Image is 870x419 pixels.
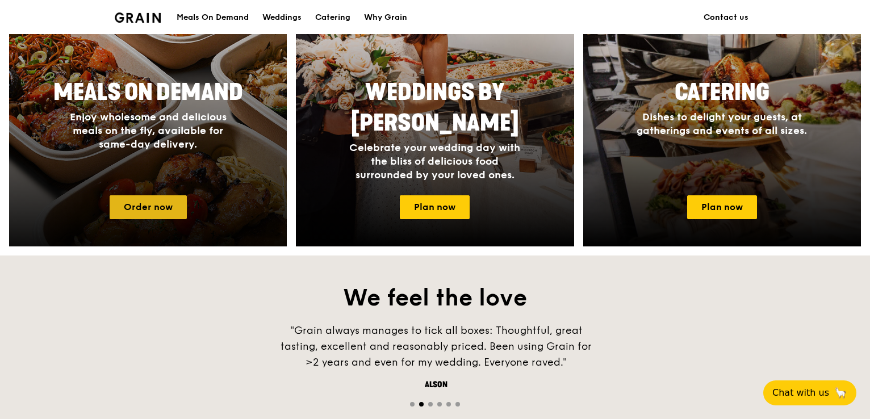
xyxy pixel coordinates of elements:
button: Chat with us🦙 [763,380,856,405]
div: "Grain always manages to tick all boxes: Thoughtful, great tasting, excellent and reasonably pric... [266,322,607,370]
div: Alson [266,379,607,391]
a: Plan now [687,195,757,219]
div: Catering [315,1,350,35]
span: Meals On Demand [53,79,243,106]
span: Go to slide 5 [446,402,451,407]
span: Go to slide 6 [455,402,460,407]
a: Order now [110,195,187,219]
a: Why Grain [357,1,414,35]
span: Celebrate your wedding day with the bliss of delicious food surrounded by your loved ones. [349,141,520,181]
span: 🦙 [834,386,847,400]
span: Go to slide 3 [428,402,433,407]
span: Go to slide 2 [419,402,424,407]
img: Grain [115,12,161,23]
a: Contact us [697,1,755,35]
div: Meals On Demand [177,1,249,35]
span: Catering [675,79,769,106]
div: Weddings [262,1,302,35]
span: Chat with us [772,386,829,400]
a: Plan now [400,195,470,219]
span: Go to slide 1 [410,402,415,407]
a: Catering [308,1,357,35]
a: Weddings [256,1,308,35]
span: Weddings by [PERSON_NAME] [351,79,519,137]
span: Dishes to delight your guests, at gatherings and events of all sizes. [637,111,807,137]
span: Enjoy wholesome and delicious meals on the fly, available for same-day delivery. [70,111,227,150]
div: Why Grain [364,1,407,35]
span: Go to slide 4 [437,402,442,407]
